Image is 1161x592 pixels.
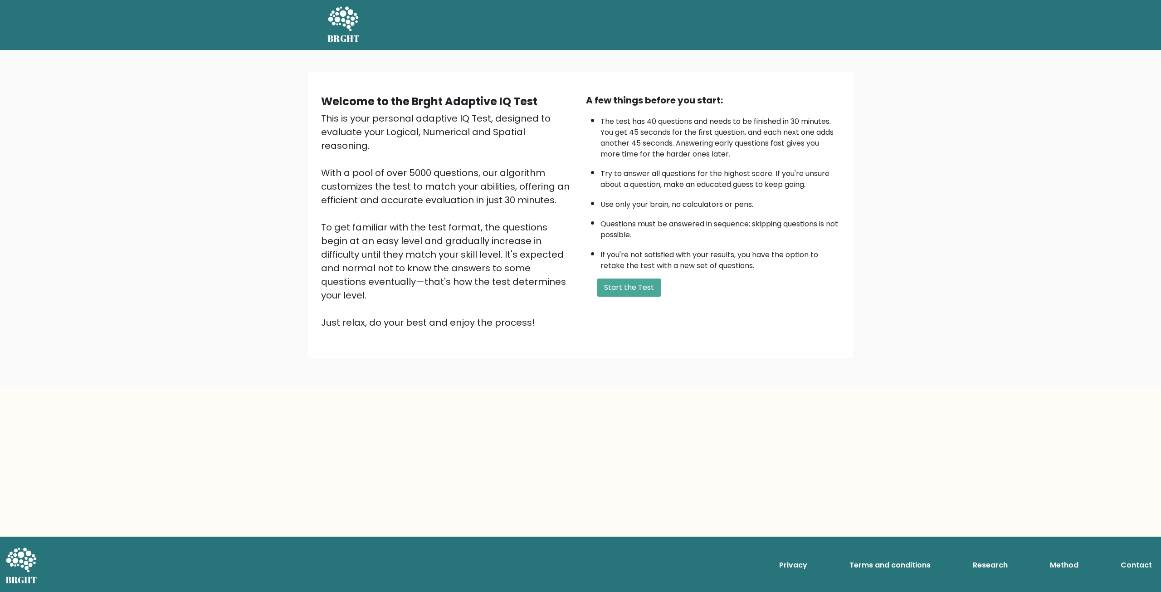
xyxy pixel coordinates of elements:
[321,94,537,109] b: Welcome to the Brght Adaptive IQ Test
[327,4,360,46] a: BRGHT
[586,93,840,107] div: A few things before you start:
[600,245,840,271] li: If you're not satisfied with your results, you have the option to retake the test with a new set ...
[600,164,840,190] li: Try to answer all questions for the highest score. If you're unsure about a question, make an edu...
[600,112,840,160] li: The test has 40 questions and needs to be finished in 30 minutes. You get 45 seconds for the firs...
[846,556,934,574] a: Terms and conditions
[597,279,661,297] button: Start the Test
[600,214,840,240] li: Questions must be answered in sequence; skipping questions is not possible.
[776,556,811,574] a: Privacy
[1046,556,1082,574] a: Method
[321,112,575,329] div: This is your personal adaptive IQ Test, designed to evaluate your Logical, Numerical and Spatial ...
[1117,556,1156,574] a: Contact
[969,556,1011,574] a: Research
[600,195,840,210] li: Use only your brain, no calculators or pens.
[327,33,360,44] h5: BRGHT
